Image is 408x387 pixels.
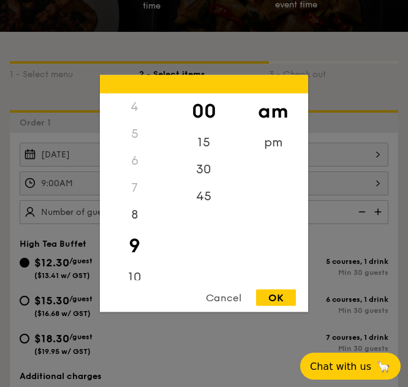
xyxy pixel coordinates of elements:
div: 30 [169,156,238,183]
button: Chat with us🦙 [300,353,401,380]
span: Chat with us [310,361,371,372]
div: 7 [100,175,169,201]
div: OK [256,290,296,306]
div: 45 [169,183,238,210]
div: 5 [100,121,169,148]
div: Cancel [194,290,254,306]
div: 4 [100,94,169,121]
span: 🦙 [376,359,391,374]
div: 6 [100,148,169,175]
div: 00 [169,94,238,129]
div: 9 [100,228,169,264]
div: 15 [169,129,238,156]
div: 10 [100,264,169,291]
div: am [238,94,308,129]
div: pm [238,129,308,156]
div: 8 [100,201,169,228]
